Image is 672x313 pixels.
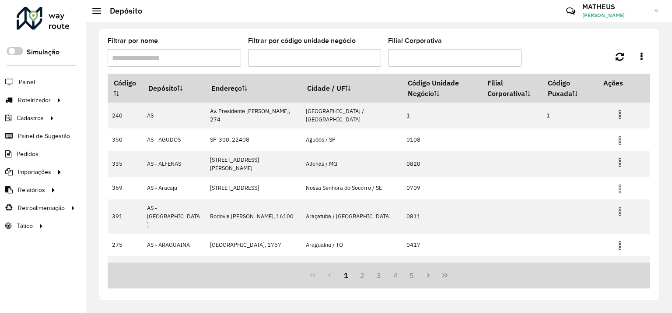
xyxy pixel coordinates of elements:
th: Filial Corporativa [481,74,542,103]
th: Endereço [205,74,301,103]
td: 350 [108,128,143,151]
td: 369 [108,177,143,199]
td: 275 [108,234,143,256]
td: 1 [542,103,598,128]
label: Filtrar por código unidade negócio [248,36,356,46]
td: 351 [108,256,143,282]
td: Araraquara / [GEOGRAPHIC_DATA] [301,256,402,282]
span: [PERSON_NAME] [582,11,648,19]
td: [STREET_ADDRESS] [205,177,301,199]
td: 0127 [402,256,482,282]
button: 2 [354,267,371,284]
th: Código [108,74,143,103]
span: Importações [18,167,51,177]
span: Retroalimentação [18,203,65,213]
a: Contato Rápido [561,2,580,21]
label: Filtrar por nome [108,36,158,46]
h2: Depósito [101,6,142,16]
td: 0108 [402,128,482,151]
label: Filial Corporativa [388,36,442,46]
td: Araguaína / TO [301,234,402,256]
td: [GEOGRAPHIC_DATA], 1767 [205,234,301,256]
td: Alfenas / MG [301,151,402,177]
th: Código Puxada [542,74,598,103]
button: Last Page [437,267,453,284]
td: [GEOGRAPHIC_DATA] / [GEOGRAPHIC_DATA] [301,103,402,128]
td: AS - [GEOGRAPHIC_DATA] [143,199,206,234]
td: Rodovia [PERSON_NAME], 16100 [205,199,301,234]
span: Cadastros [17,114,44,123]
button: Next Page [420,267,437,284]
button: 4 [387,267,404,284]
td: 0820 [402,151,482,177]
td: Nossa Senhora do Socorro / SE [301,177,402,199]
th: Código Unidade Negócio [402,74,482,103]
th: Depósito [143,74,206,103]
th: Ações [597,74,650,92]
span: Relatórios [18,185,45,195]
td: 0417 [402,234,482,256]
td: [STREET_ADDRESS][PERSON_NAME] [205,151,301,177]
td: AS - Aracaju [143,177,206,199]
td: AS - ARARAQUARA [143,256,206,282]
td: 0709 [402,177,482,199]
button: 3 [371,267,387,284]
span: Roteirizador [18,96,51,105]
td: AS - ARAGUAINA [143,234,206,256]
th: Cidade / UF [301,74,402,103]
td: 0811 [402,199,482,234]
td: 1 [402,103,482,128]
button: 5 [404,267,420,284]
span: Tático [17,221,33,231]
td: AS - AGUDOS [143,128,206,151]
span: Painel de Sugestão [18,132,70,141]
td: AS [143,103,206,128]
span: Painel [19,78,35,87]
td: Araçatuba / [GEOGRAPHIC_DATA] [301,199,402,234]
button: 1 [338,267,354,284]
td: 335 [108,151,143,177]
td: SP-300, 22408 [205,128,301,151]
td: Av. Presidente [PERSON_NAME], 274 [205,103,301,128]
td: AS - ALFENAS [143,151,206,177]
td: 391 [108,199,143,234]
label: Simulação [27,47,59,57]
td: [STREET_ADDRESS][PERSON_NAME] [205,256,301,282]
td: 240 [108,103,143,128]
h3: MATHEUS [582,3,648,11]
span: Pedidos [17,149,38,159]
td: Agudos / SP [301,128,402,151]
